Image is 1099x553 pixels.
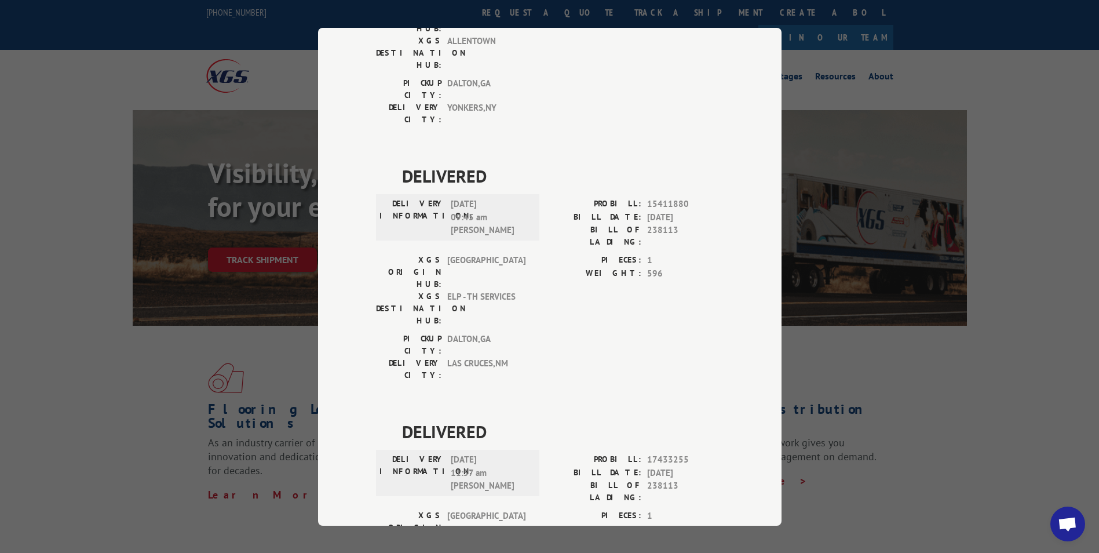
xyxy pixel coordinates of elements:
[1050,507,1085,541] div: Open chat
[550,466,641,479] label: BILL DATE:
[550,254,641,267] label: PIECES:
[647,522,724,536] span: 533
[447,333,525,357] span: DALTON , GA
[447,101,525,126] span: YONKERS , NY
[647,267,724,280] span: 596
[402,419,724,445] span: DELIVERED
[447,357,525,381] span: LAS CRUCES , NM
[647,254,724,267] span: 1
[550,210,641,224] label: BILL DATE:
[379,453,445,493] label: DELIVERY INFORMATION:
[647,466,724,479] span: [DATE]
[376,77,441,101] label: PICKUP CITY:
[647,210,724,224] span: [DATE]
[447,510,525,546] span: [GEOGRAPHIC_DATA]
[550,510,641,523] label: PIECES:
[376,333,441,357] label: PICKUP CITY:
[451,453,529,493] span: [DATE] 11:57 am [PERSON_NAME]
[550,479,641,504] label: BILL OF LADING:
[447,35,525,71] span: ALLENTOWN
[402,163,724,189] span: DELIVERED
[376,290,441,327] label: XGS DESTINATION HUB:
[376,101,441,126] label: DELIVERY CITY:
[550,198,641,211] label: PROBILL:
[647,198,724,211] span: 15411880
[379,198,445,237] label: DELIVERY INFORMATION:
[376,35,441,71] label: XGS DESTINATION HUB:
[647,479,724,504] span: 238113
[376,510,441,546] label: XGS ORIGIN HUB:
[447,290,525,327] span: ELP - TH SERVICES
[550,224,641,248] label: BILL OF LADING:
[647,510,724,523] span: 1
[550,522,641,536] label: WEIGHT:
[647,224,724,248] span: 238113
[376,254,441,290] label: XGS ORIGIN HUB:
[550,267,641,280] label: WEIGHT:
[376,357,441,381] label: DELIVERY CITY:
[451,198,529,237] span: [DATE] 09:45 am [PERSON_NAME]
[647,453,724,467] span: 17433255
[447,254,525,290] span: [GEOGRAPHIC_DATA]
[550,453,641,467] label: PROBILL:
[447,77,525,101] span: DALTON , GA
